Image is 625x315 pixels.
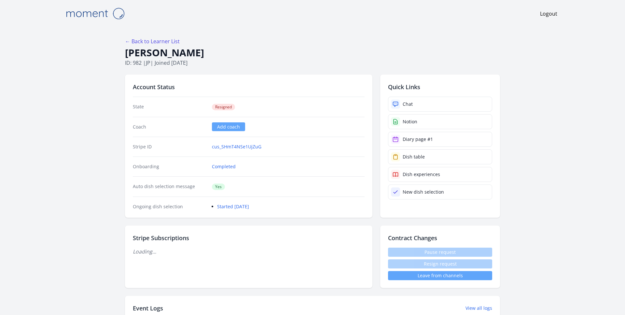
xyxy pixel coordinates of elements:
span: Resigned [212,104,235,110]
dt: Auto dish selection message [133,183,207,190]
a: Add coach [212,122,245,131]
h2: Stripe Subscriptions [133,233,365,242]
a: View all logs [465,305,492,311]
h2: Event Logs [133,304,163,313]
a: Notion [388,114,492,129]
h2: Quick Links [388,82,492,91]
div: Dish table [403,154,425,160]
a: Dish table [388,149,492,164]
div: Diary page #1 [403,136,433,143]
div: Dish experiences [403,171,440,178]
dt: Onboarding [133,163,207,170]
dt: State [133,103,207,110]
a: Diary page #1 [388,132,492,147]
dt: Coach [133,124,207,130]
h1: [PERSON_NAME] [125,47,500,59]
a: Chat [388,97,492,112]
h2: Account Status [133,82,365,91]
a: Logout [540,10,557,18]
div: New dish selection [403,189,444,195]
p: Loading... [133,248,365,255]
img: Moment [62,5,128,22]
span: Yes [212,184,225,190]
div: Notion [403,118,417,125]
span: Resign request [388,259,492,268]
dt: Ongoing dish selection [133,203,207,210]
a: Completed [212,163,236,170]
dt: Stripe ID [133,144,207,150]
a: ← Back to Learner List [125,38,180,45]
div: Chat [403,101,413,107]
p: ID: 982 | | Joined [DATE] [125,59,500,67]
a: cus_SHmT4NSe1UjZuG [212,144,261,150]
h2: Contract Changes [388,233,492,242]
a: Dish experiences [388,167,492,182]
a: New dish selection [388,185,492,199]
a: Started [DATE] [217,203,249,210]
a: Leave from channels [388,271,492,280]
span: jp [146,59,150,66]
span: Pause request [388,248,492,257]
